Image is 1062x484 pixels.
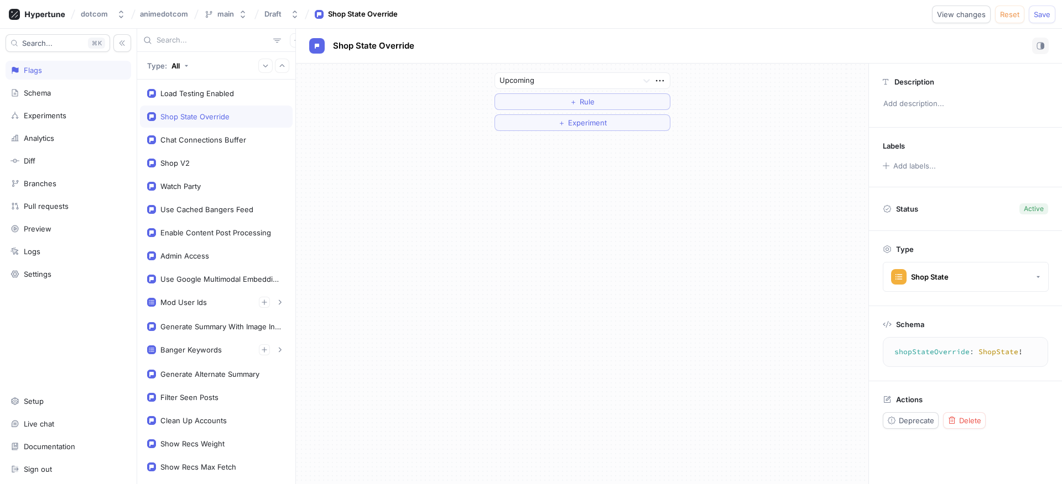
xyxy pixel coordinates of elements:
[333,41,414,50] span: Shop State Override
[6,437,131,456] a: Documentation
[959,417,981,424] span: Delete
[160,275,281,283] div: Use Google Multimodal Embeddings
[570,98,577,105] span: ＋
[24,397,44,406] div: Setup
[160,370,259,378] div: Generate Alternate Summary
[160,345,222,354] div: Banger Keywords
[911,272,949,282] div: Shop State
[896,320,924,329] p: Schema
[160,322,281,331] div: Generate Summary With Image Input
[328,9,398,20] div: Shop State Override
[160,439,225,448] div: Show Recs Weight
[160,159,190,167] div: Shop V2
[568,119,607,126] span: Experiment
[24,156,35,165] div: Diff
[160,135,246,144] div: Chat Connections Buffer
[160,112,230,121] div: Shop State Override
[76,5,130,23] button: dotcom
[24,247,40,256] div: Logs
[160,251,209,260] div: Admin Access
[893,162,936,170] div: Add labels...
[160,182,201,191] div: Watch Party
[217,9,234,19] div: main
[24,465,52,474] div: Sign out
[899,417,934,424] span: Deprecate
[883,262,1049,292] button: Shop State
[143,56,192,75] button: Type: All
[160,462,236,471] div: Show Recs Max Fetch
[896,245,914,254] p: Type
[160,228,271,237] div: Enable Content Post Processing
[6,34,110,52] button: Search...K
[157,35,269,46] input: Search...
[995,6,1024,23] button: Reset
[81,9,108,19] div: dotcom
[140,10,188,18] span: animedotcom
[160,393,218,402] div: Filter Seen Posts
[24,270,51,278] div: Settings
[558,119,565,126] span: ＋
[264,9,282,19] div: Draft
[937,11,986,18] span: View changes
[200,5,252,23] button: main
[883,141,905,150] p: Labels
[1034,11,1050,18] span: Save
[160,205,253,214] div: Use Cached Bangers Feed
[160,416,227,425] div: Clean Up Accounts
[24,224,51,233] div: Preview
[260,5,304,23] button: Draft
[896,201,918,217] p: Status
[24,88,51,97] div: Schema
[878,94,1053,113] p: Add description...
[160,298,207,307] div: Mod User Ids
[24,111,66,120] div: Experiments
[1000,11,1019,18] span: Reset
[22,40,53,46] span: Search...
[932,6,991,23] button: View changes
[88,38,105,49] div: K
[24,419,54,428] div: Live chat
[24,66,42,75] div: Flags
[580,98,595,105] span: Rule
[258,59,273,73] button: Expand all
[883,412,939,429] button: Deprecate
[888,342,1043,362] textarea: shopStateOverride: ShopState!
[24,179,56,188] div: Branches
[1029,6,1055,23] button: Save
[24,134,54,143] div: Analytics
[943,412,986,429] button: Delete
[896,395,923,404] p: Actions
[275,59,289,73] button: Collapse all
[160,89,234,98] div: Load Testing Enabled
[24,442,75,451] div: Documentation
[494,114,670,131] button: ＋Experiment
[879,159,939,173] button: Add labels...
[1024,204,1044,214] div: Active
[147,61,167,70] p: Type:
[494,93,670,110] button: ＋Rule
[24,202,69,211] div: Pull requests
[894,77,934,86] p: Description
[171,61,180,70] div: All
